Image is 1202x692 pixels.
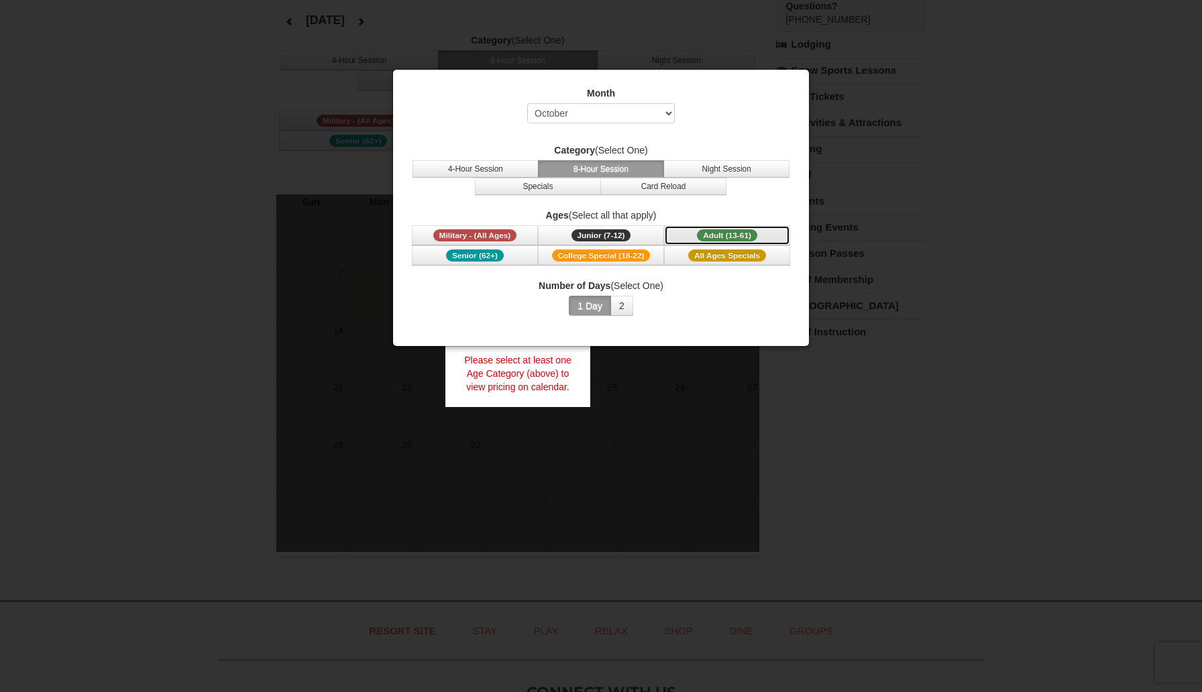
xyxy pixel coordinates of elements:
[410,209,792,222] label: (Select all that apply)
[569,296,611,316] button: 1 Day
[410,143,792,157] label: (Select One)
[538,225,664,245] button: Junior (7-12)
[413,160,539,178] button: 4-Hour Session
[663,160,789,178] button: Night Session
[475,178,601,195] button: Specials
[410,279,792,292] label: (Select One)
[600,178,726,195] button: Card Reload
[552,249,651,262] span: College Special (18-22)
[664,245,790,266] button: All Ages Specials
[610,296,633,316] button: 2
[539,280,610,291] strong: Number of Days
[433,229,517,241] span: Military - (All Ages)
[587,88,615,99] strong: Month
[445,340,590,407] div: Please select at least one Age Category (above) to view pricing on calendar.
[688,249,766,262] span: All Ages Specials
[446,249,504,262] span: Senior (62+)
[554,145,595,156] strong: Category
[538,245,664,266] button: College Special (18-22)
[546,210,569,221] strong: Ages
[412,245,538,266] button: Senior (62+)
[538,160,664,178] button: 8-Hour Session
[697,229,757,241] span: Adult (13-61)
[571,229,631,241] span: Junior (7-12)
[412,225,538,245] button: Military - (All Ages)
[664,225,790,245] button: Adult (13-61)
